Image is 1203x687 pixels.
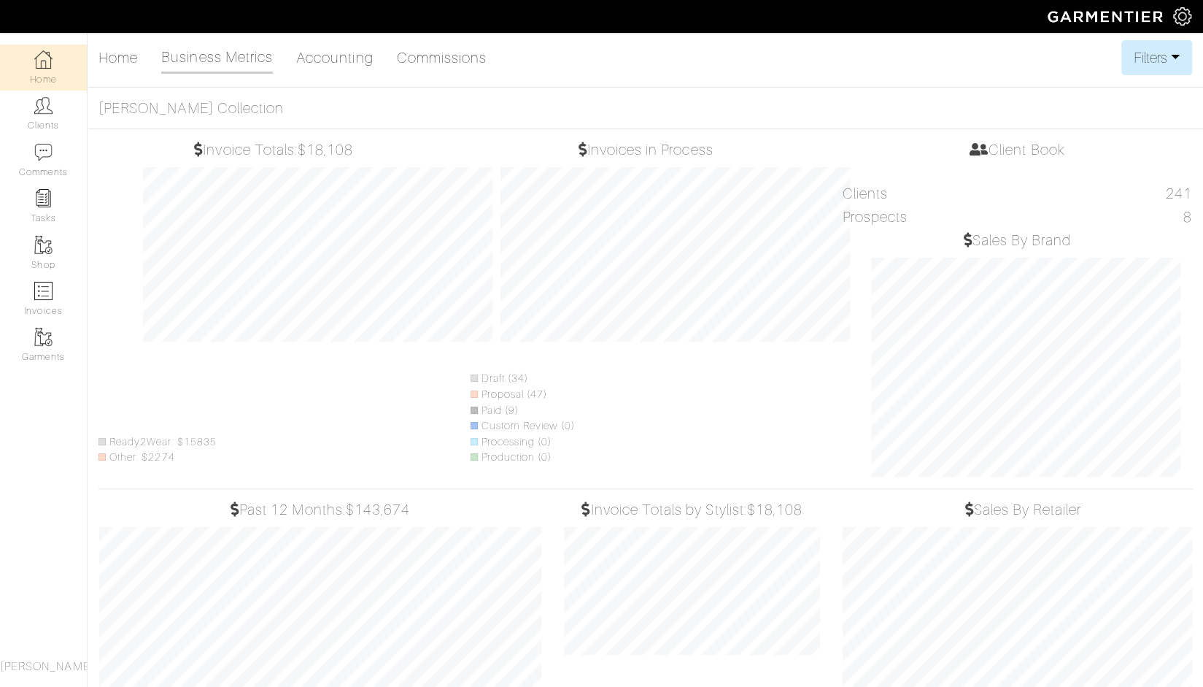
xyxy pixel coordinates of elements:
[471,450,575,466] li: Production (0)
[98,434,217,450] li: Ready2Wear: $15835
[34,50,53,69] img: dashboard-icon-dbcd8f5a0b271acd01030246c82b418ddd0df26cd7fceb0bd07c9910d44c42f6.png
[1040,4,1173,29] img: garmentier-logo-header-white-b43fb05a5012e4ada735d5af1a66efaba907eab6374d6393d1fbf88cb4ef424d.png
[842,231,1192,249] h5: Sales By Brand
[346,502,410,518] span: $143,674
[98,43,138,72] a: Home
[298,142,353,158] span: $18,108
[842,208,1192,226] h5: Prospects
[99,141,449,158] h5: Invoice Totals:
[34,96,53,115] img: clients-icon-6bae9207a08558b7cb47a8932f037763ab4055f8c8b6bfacd5dc20c3e0201464.png
[34,189,53,207] img: reminder-icon-8004d30b9f0a5d33ae49ab947aed9ed385cf756f9e5892f1edd6e32f2345188e.png
[471,434,575,450] li: Processing (0)
[397,43,487,72] a: Commissions
[161,42,273,74] a: Business Metrics
[1173,7,1191,26] img: gear-icon-white-bd11855cb880d31180b6d7d6211b90ccbf57a29d726f0c71d8c61bd08dd39cc2.png
[471,371,575,387] li: Draft (34)
[98,99,1192,117] h5: [PERSON_NAME] Collection
[99,501,541,518] h5: Past 12 Months:
[843,501,1192,518] h5: Sales By Retailer
[471,418,575,434] li: Custom Review (0)
[747,502,802,518] span: $18,108
[34,143,53,161] img: comment-icon-a0a6a9ef722e966f86d9cbdc48e553b5cf19dbc54f86b18d962a5391bc8f6eb6.png
[842,185,1192,202] h5: Clients
[471,403,575,419] li: Paid (9)
[34,328,53,346] img: garments-icon-b7da505a4dc4fd61783c78ac3ca0ef83fa9d6f193b1c9dc38574b1d14d53ca28.png
[471,387,575,403] li: Proposal (47)
[471,141,821,158] h5: Invoices in Process
[1183,208,1192,226] div: 8
[564,501,820,518] h5: Invoice Totals by Stylist:
[34,282,53,300] img: orders-icon-0abe47150d42831381b5fb84f609e132dff9fe21cb692f30cb5eec754e2cba89.png
[98,450,217,466] li: Other: $2274
[1121,40,1192,75] button: Filters
[1166,185,1192,202] div: 241
[296,43,374,72] a: Accounting
[842,141,1192,158] h5: Client Book
[34,236,53,254] img: garments-icon-b7da505a4dc4fd61783c78ac3ca0ef83fa9d6f193b1c9dc38574b1d14d53ca28.png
